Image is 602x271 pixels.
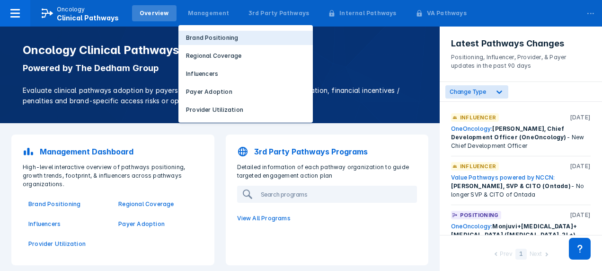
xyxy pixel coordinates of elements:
[570,211,591,219] p: [DATE]
[248,9,310,18] div: 3rd Party Pathways
[140,9,169,18] div: Overview
[231,163,423,180] p: Detailed information of each pathway organization to guide targeted engagement action plan
[186,34,238,42] p: Brand Positioning
[570,162,591,171] p: [DATE]
[40,146,133,157] p: Management Dashboard
[178,85,313,99] button: Payer Adoption
[57,14,119,22] span: Clinical Pathways
[581,1,600,21] div: ...
[28,200,107,208] a: Brand Positioning
[132,5,177,21] a: Overview
[451,174,555,181] a: Value Pathways powered by NCCN:
[118,220,197,228] a: Payer Adoption
[186,88,232,96] p: Payer Adoption
[339,9,396,18] div: Internal Pathways
[188,9,230,18] div: Management
[178,67,313,81] button: Influencers
[23,85,417,106] p: Evaluate clinical pathways adoption by payers and providers, implementation sophistication, finan...
[451,49,591,70] p: Positioning, Influencer, Provider, & Payer updates in the past 90 days
[178,31,313,45] button: Brand Positioning
[23,44,417,57] h1: Oncology Clinical Pathways Tool
[451,125,492,132] a: OneOncology:
[427,9,467,18] div: VA Pathways
[460,113,496,122] p: Influencer
[180,5,237,21] a: Management
[186,52,241,60] p: Regional Coverage
[241,5,317,21] a: 3rd Party Pathways
[500,250,512,260] div: Prev
[530,250,542,260] div: Next
[451,173,591,199] div: - No longer SVP & CITO of Ontada
[118,200,197,208] a: Regional Coverage
[451,223,492,230] a: OneOncology:
[451,125,591,150] div: - New Chief Development Officer
[515,249,527,260] div: 1
[178,49,313,63] button: Regional Coverage
[451,223,577,238] span: Monjuvi+[MEDICAL_DATA]+[MEDICAL_DATA] ([MEDICAL_DATA], 2L+)
[257,187,416,202] input: Search programs
[231,140,423,163] a: 3rd Party Pathways Programs
[254,146,368,157] p: 3rd Party Pathways Programs
[570,113,591,122] p: [DATE]
[460,211,498,219] p: Positioning
[460,162,496,171] p: Influencer
[231,208,423,228] a: View All Programs
[17,140,209,163] a: Management Dashboard
[451,182,571,190] span: [PERSON_NAME], SVP & CITO (Ontada)
[186,106,243,114] p: Provider Utilization
[451,38,591,49] h3: Latest Pathways Changes
[23,63,417,74] p: Powered by The Dedham Group
[28,240,107,248] a: Provider Utilization
[178,103,313,117] button: Provider Utilization
[451,125,567,141] span: [PERSON_NAME], Chief Development Officer (OneOncology)
[450,88,486,95] span: Change Type
[569,238,591,260] div: Contact Support
[17,163,209,189] p: High-level interactive overview of pathways positioning, growth trends, footprint, & influencers ...
[57,5,85,14] p: Oncology
[28,220,107,228] a: Influencers
[186,70,218,78] p: Influencers
[451,222,591,248] div: - Added to pathways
